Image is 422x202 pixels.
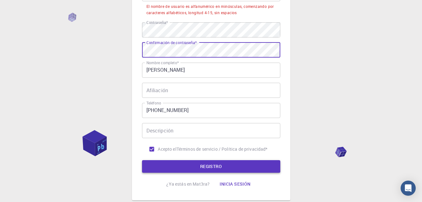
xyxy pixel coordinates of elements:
[142,160,280,173] button: REGISTRO
[166,181,210,187] p: ¿Ya estás en Mat3ra?
[146,3,276,16] div: El nombre de usuario es alfanumérico en minúsculas, comenzando por caracteres alfabéticos, longit...
[146,20,168,25] label: Contraseña
[146,100,161,106] label: Teléfono
[401,181,416,196] div: Abra Intercom Messenger
[220,180,250,188] font: Inicia sesión
[158,146,176,152] span: Acepto el
[177,146,268,152] a: Términos de servicio / Política de privacidad*
[146,60,179,65] label: Nombre completo
[146,40,197,45] label: Confirmación de contraseña
[200,163,222,171] font: REGISTRO
[177,146,266,152] font: Términos de servicio / Política de privacidad
[215,178,255,190] button: Inicia sesión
